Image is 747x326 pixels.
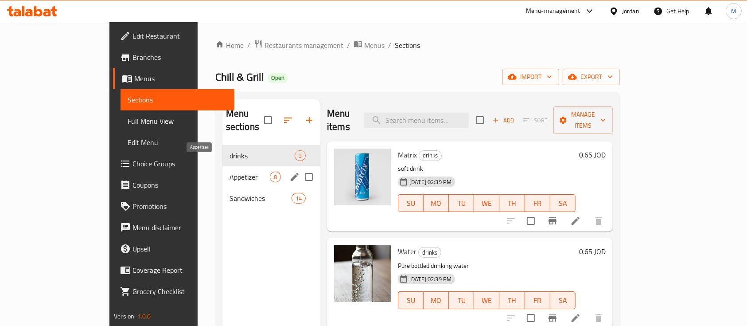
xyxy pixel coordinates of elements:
[132,201,227,212] span: Promotions
[622,6,639,16] div: Jordan
[406,275,455,283] span: [DATE] 02:39 PM
[230,150,295,161] span: drinks
[230,193,292,204] span: Sandwiches
[132,286,227,297] span: Grocery Checklist
[395,40,420,51] span: Sections
[265,40,343,51] span: Restaurants management
[398,291,424,309] button: SU
[554,197,572,210] span: SA
[270,173,280,181] span: 8
[402,294,420,307] span: SU
[489,114,517,127] span: Add item
[474,291,499,309] button: WE
[542,210,563,232] button: Branch-specific-item
[132,180,227,190] span: Coupons
[478,197,496,210] span: WE
[295,150,306,161] div: items
[503,197,521,210] span: TH
[226,107,264,134] h2: Menu sections
[268,74,288,82] span: Open
[295,152,305,160] span: 3
[579,245,606,258] h6: 0.65 JOD
[510,71,552,82] span: import
[419,150,441,161] span: drinks
[588,210,609,232] button: delete
[121,110,234,132] a: Full Menu View
[288,170,301,184] button: edit
[364,113,469,128] input: search
[121,89,234,110] a: Sections
[529,197,547,210] span: FR
[452,294,471,307] span: TU
[113,25,234,47] a: Edit Restaurant
[517,114,553,127] span: Select section first
[525,194,550,212] button: FR
[731,6,736,16] span: M
[222,188,320,209] div: Sandwiches14
[113,196,234,217] a: Promotions
[128,94,227,105] span: Sections
[398,163,576,174] p: soft drink
[478,294,496,307] span: WE
[334,149,391,205] img: Matrix
[554,294,572,307] span: SA
[113,217,234,238] a: Menu disclaimer
[254,39,343,51] a: Restaurants management
[222,145,320,166] div: drinks3
[499,194,525,212] button: TH
[525,291,550,309] button: FR
[222,166,320,188] div: Appetizer8edit
[499,291,525,309] button: TH
[259,111,277,130] span: Select all sections
[247,40,250,51] li: /
[292,194,305,203] span: 14
[491,115,515,126] span: Add
[529,294,547,307] span: FR
[354,39,385,51] a: Menus
[526,6,580,16] div: Menu-management
[398,245,416,258] span: Water
[560,109,606,131] span: Manage items
[113,281,234,302] a: Grocery Checklist
[132,244,227,254] span: Upsell
[215,67,264,87] span: Chill & Grill
[502,69,559,85] button: import
[327,107,354,134] h2: Menu items
[132,265,227,275] span: Coverage Report
[334,245,391,302] img: Water
[427,197,445,210] span: MO
[474,194,499,212] button: WE
[418,247,441,258] div: drinks
[570,71,613,82] span: export
[134,73,227,84] span: Menus
[113,153,234,174] a: Choice Groups
[215,39,620,51] nav: breadcrumb
[570,313,581,323] a: Edit menu item
[113,238,234,259] a: Upsell
[471,111,489,130] span: Select section
[398,260,576,271] p: Pure bottled drinking water
[347,40,350,51] li: /
[398,194,424,212] button: SU
[268,73,288,83] div: Open
[553,106,613,134] button: Manage items
[113,47,234,68] a: Branches
[222,141,320,212] nav: Menu sections
[128,116,227,126] span: Full Menu View
[132,31,227,41] span: Edit Restaurant
[230,172,270,182] span: Appetizer
[419,150,442,161] div: drinks
[132,52,227,63] span: Branches
[550,194,576,212] button: SA
[449,194,474,212] button: TU
[277,110,299,131] span: Sort sections
[113,259,234,281] a: Coverage Report
[114,310,136,322] span: Version:
[270,172,281,182] div: items
[128,137,227,148] span: Edit Menu
[292,193,306,204] div: items
[489,114,517,127] button: Add
[550,291,576,309] button: SA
